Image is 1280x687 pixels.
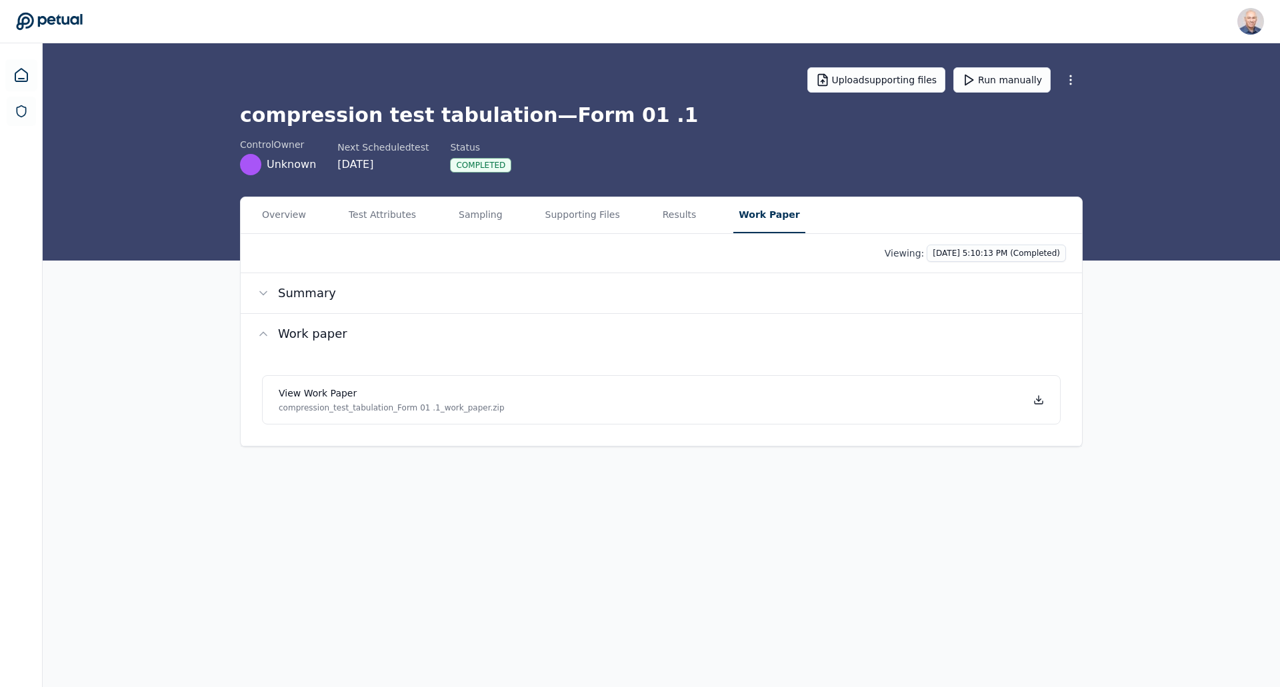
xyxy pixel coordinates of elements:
[657,197,702,233] button: Results
[450,141,511,154] div: Status
[241,314,1082,354] button: Work paper
[927,245,1066,262] button: [DATE] 5:10:13 PM (Completed)
[337,141,429,154] div: Next Scheduled test
[1237,8,1264,35] img: Harel K
[241,273,1082,313] button: Summary
[267,157,316,173] span: Unknown
[807,67,946,93] button: Uploadsupporting files
[885,247,925,260] p: Viewing:
[278,325,347,343] span: Work paper
[953,67,1051,93] button: Run manually
[279,402,505,413] p: compression_test_tabulation_Form 01 .1_work_paper.zip
[240,103,1083,127] h1: compression test tabulation — Form 01 .1
[279,386,505,400] h4: View work paper
[240,138,316,151] div: control Owner
[257,197,311,233] button: Overview
[337,157,429,173] div: [DATE]
[453,197,508,233] button: Sampling
[5,59,37,91] a: Dashboard
[16,12,83,31] a: Go to Dashboard
[733,197,805,233] button: Work Paper
[7,97,36,126] a: SOC 1 Reports
[278,284,336,303] span: Summary
[540,197,625,233] button: Supporting Files
[450,158,511,173] div: Completed
[1059,68,1083,92] button: More Options
[343,197,421,233] button: Test Attributes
